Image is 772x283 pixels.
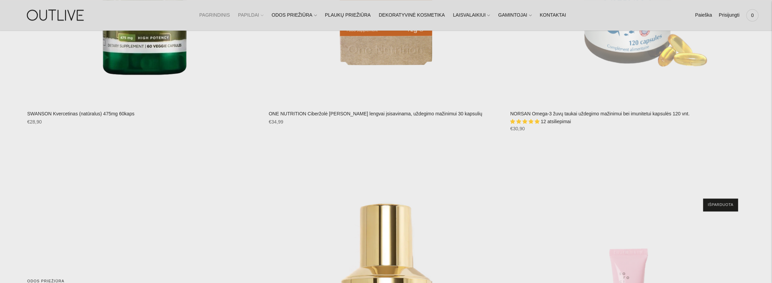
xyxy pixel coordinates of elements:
a: KONTAKTAI [540,8,566,23]
a: ONE NUTRITION Ciberžolė [PERSON_NAME] lengvai įsisavinama, uždegimo mažinimui 30 kapsulių [269,111,482,116]
a: Prisijungti [719,8,739,23]
a: ODOS PRIEŽIŪRA [272,8,317,23]
a: SWANSON Kvercetinas (natūralus) 475mg 60kaps [27,111,134,116]
span: €28,90 [27,119,42,125]
span: 12 atsiliepimai [541,119,571,124]
a: DEKORATYVINĖ KOSMETIKA [379,8,445,23]
span: €34,99 [269,119,283,125]
span: €30,90 [510,126,525,131]
a: NORSAN Omega-3 žuvų taukai uždegimo mažinimui bei imunitetui kapsulės 120 vnt. [510,111,690,116]
a: PAGRINDINIS [199,8,230,23]
a: PLAUKŲ PRIEŽIŪRA [325,8,371,23]
a: LAISVALAIKIUI [453,8,490,23]
a: PAPILDAI [238,8,263,23]
img: OUTLIVE [14,3,99,27]
span: 0 [748,11,757,20]
a: GAMINTOJAI [498,8,531,23]
span: 4.92 stars [510,119,541,124]
a: Paieška [695,8,712,23]
a: 0 [746,8,758,23]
